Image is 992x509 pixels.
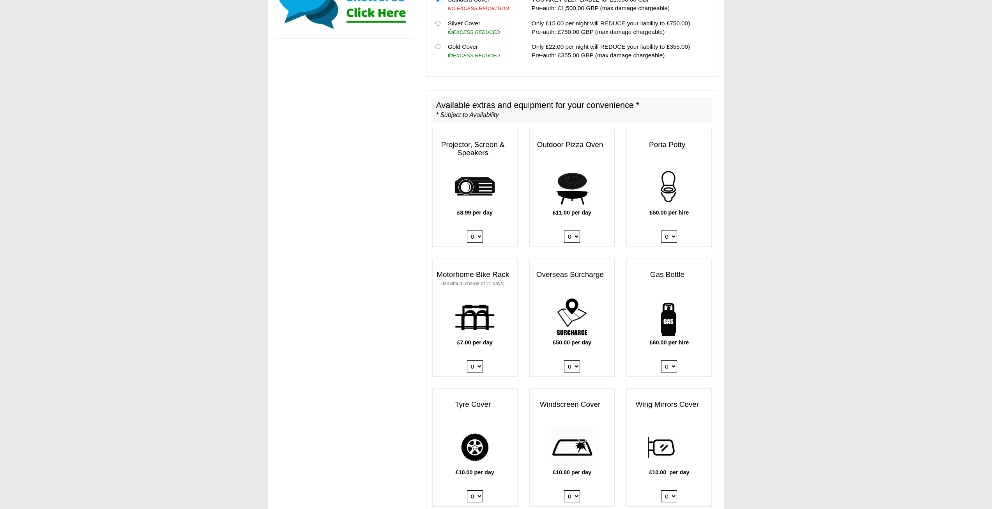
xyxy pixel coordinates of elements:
img: pizza.png [551,166,593,209]
td: Silver Cover [445,16,520,39]
i: NO EXCESS REDUCTION [448,5,509,11]
h3: Outdoor Pizza Oven [530,137,614,153]
img: windscreen.png [551,426,593,468]
img: bike-rack.png [454,296,496,339]
b: £60.00 per hire [649,339,689,346]
b: £10.00 per day [456,469,494,475]
b: £8.99 per day [457,209,493,216]
img: gas-bottle.png [648,296,690,339]
b: £10.00 per day [649,469,689,475]
h3: Wing Mirrors Cover [627,397,711,413]
td: Gold Cover [445,39,520,63]
h3: Gas Bottle [627,267,711,283]
small: (Maximum charge of 21 days) [441,281,504,286]
img: wing.png [648,426,690,468]
h3: Tyre Cover [433,397,517,413]
h3: Windscreen Cover [530,397,614,413]
td: Only £22.00 per night will REDUCE your liability to £355.00) Pre-auth: £355.00 GBP (max damage ch... [529,39,712,63]
b: £10.00 per day [553,469,591,475]
td: Only £15.00 per night will REDUCE your liability to £750.00) Pre-auth: £750.00 GBP (max damage ch... [529,16,712,39]
h3: Porta Potty [627,137,711,153]
img: tyre.png [454,426,496,468]
i: * Subject to Availability [436,112,499,118]
h3: Projector, Screen & Speakers [433,137,517,161]
h3: Overseas Surcharge [530,267,614,283]
b: £11.00 per day [553,209,591,216]
h3: Motorhome Bike Rack [433,267,517,291]
img: surcharge.png [551,296,593,339]
img: projector.png [454,166,496,209]
i: EXCESS REDUCED [448,53,500,59]
b: £50.00 per day [553,339,591,346]
h2: Available extras and equipment for your convenience * [432,97,712,123]
img: potty.png [648,166,690,209]
b: £50.00 per hire [649,209,689,216]
i: EXCESS REDUCED [448,29,500,35]
b: £7.00 per day [457,339,493,346]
